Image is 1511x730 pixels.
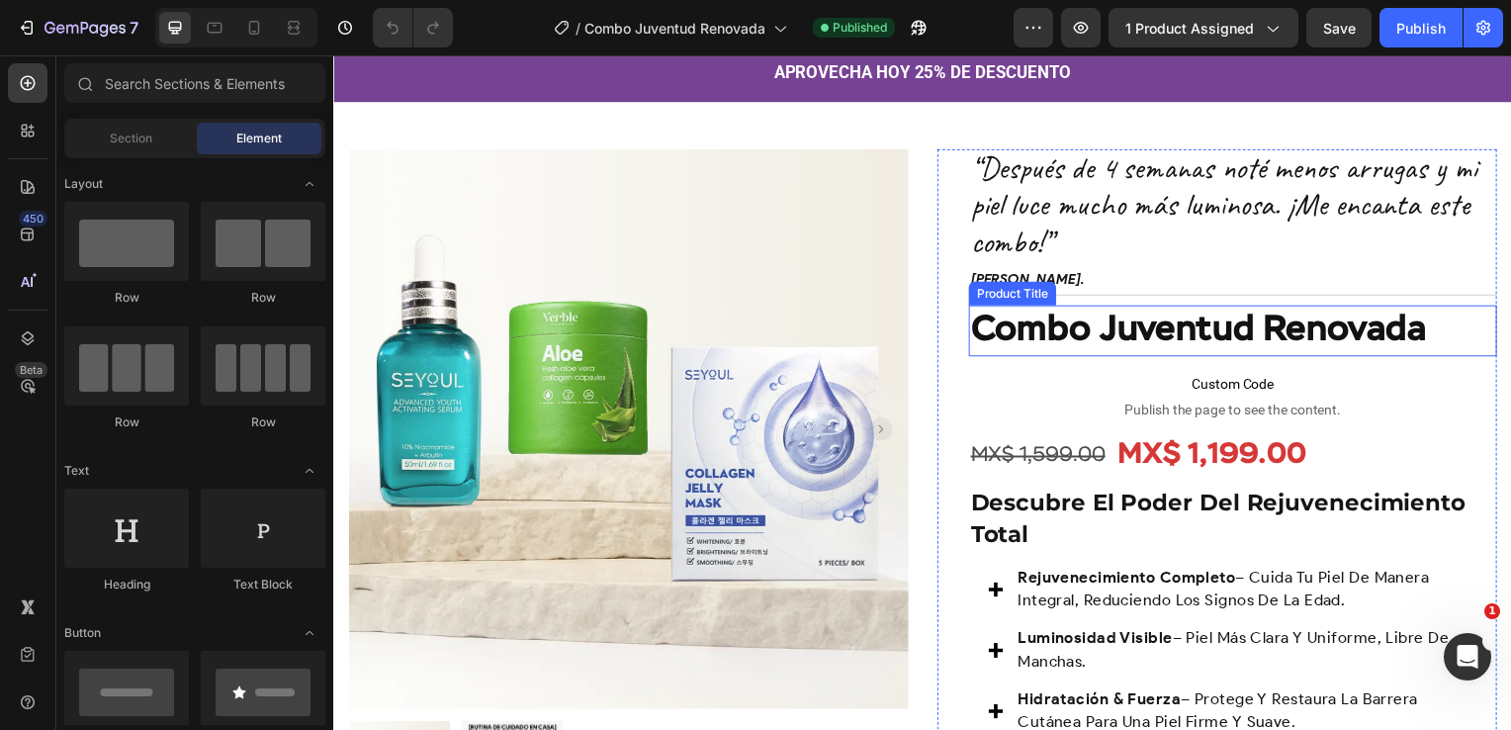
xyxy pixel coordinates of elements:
[64,462,89,480] span: Text
[689,639,853,658] strong: hidratación & fuerza
[787,383,982,425] div: MX$ 1,199.00
[584,18,765,39] span: Combo Juventud Renovada
[201,289,325,307] div: Row
[1109,8,1298,47] button: 1 product assigned
[294,617,325,649] span: Toggle open
[833,19,887,37] span: Published
[642,93,1152,209] span: “Después de 4 semanas noté menos arrugas y mi piel luce mucho más luminosa. ¡Me encanta este combo!”
[689,578,845,596] strong: luminosidad visible
[64,576,189,593] div: Heading
[689,516,909,535] strong: rejuvenecimiento completo
[64,175,103,193] span: Layout
[201,576,325,593] div: Text Block
[333,55,1511,730] iframe: Design area
[236,130,282,147] span: Element
[64,624,101,642] span: Button
[1444,633,1491,681] iframe: Intercom live chat
[642,218,756,234] strong: [PERSON_NAME].
[64,289,189,307] div: Row
[539,365,563,389] button: Carousel Next Arrow
[64,63,325,103] input: Search Sections & Elements
[294,168,325,200] span: Toggle open
[644,231,724,249] div: Product Title
[294,455,325,487] span: Toggle open
[110,130,152,147] span: Section
[201,413,325,431] div: Row
[1484,603,1500,619] span: 1
[64,413,189,431] div: Row
[19,211,47,227] div: 450
[689,637,1149,684] p: – protege y restaura la barrera cutánea para una piel firme y suave.
[1323,20,1356,37] span: Save
[689,576,1149,623] p: – piel más clara y uniforme, libre de manchas.
[640,252,1172,304] h1: Combo Juventud Renovada
[640,347,1172,367] span: Publish the page to see the content.
[130,16,138,40] p: 7
[1306,8,1372,47] button: Save
[576,18,580,39] span: /
[1396,18,1446,39] div: Publish
[642,437,1140,497] strong: descubre el poder del rejuvenecimiento total
[640,319,1172,343] span: Custom Code
[1379,8,1463,47] button: Publish
[373,8,453,47] div: Undo/Redo
[689,514,1149,562] p: – cuida tu piel de manera integral, reduciendo los signos de la edad.
[640,389,779,419] div: MX$ 1,599.00
[1125,18,1254,39] span: 1 product assigned
[8,8,147,47] button: 7
[15,362,47,378] div: Beta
